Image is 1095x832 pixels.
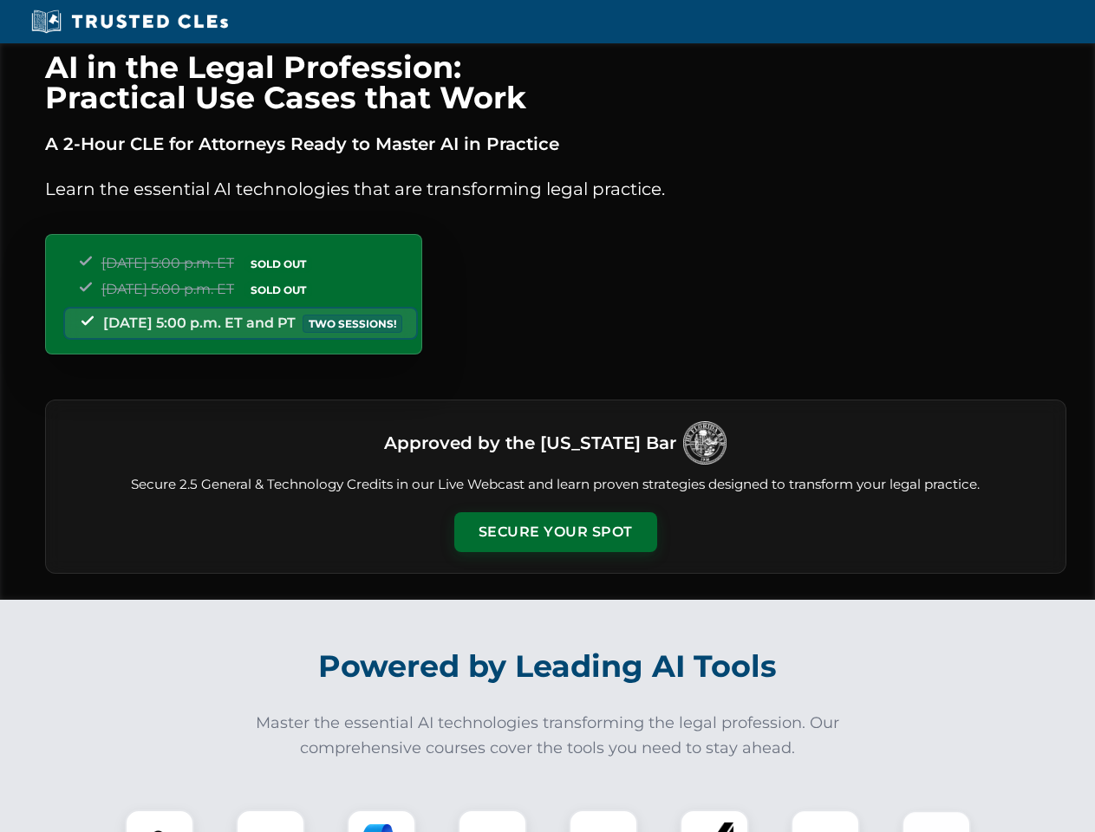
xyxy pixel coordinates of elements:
img: Logo [683,421,727,465]
h2: Powered by Leading AI Tools [68,636,1028,697]
p: Master the essential AI technologies transforming the legal profession. Our comprehensive courses... [244,711,851,761]
span: SOLD OUT [244,281,312,299]
span: [DATE] 5:00 p.m. ET [101,281,234,297]
img: Trusted CLEs [26,9,233,35]
p: Learn the essential AI technologies that are transforming legal practice. [45,175,1066,203]
p: Secure 2.5 General & Technology Credits in our Live Webcast and learn proven strategies designed ... [67,475,1045,495]
p: A 2-Hour CLE for Attorneys Ready to Master AI in Practice [45,130,1066,158]
button: Secure Your Spot [454,512,657,552]
h3: Approved by the [US_STATE] Bar [384,427,676,458]
span: [DATE] 5:00 p.m. ET [101,255,234,271]
h1: AI in the Legal Profession: Practical Use Cases that Work [45,52,1066,113]
span: SOLD OUT [244,255,312,273]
